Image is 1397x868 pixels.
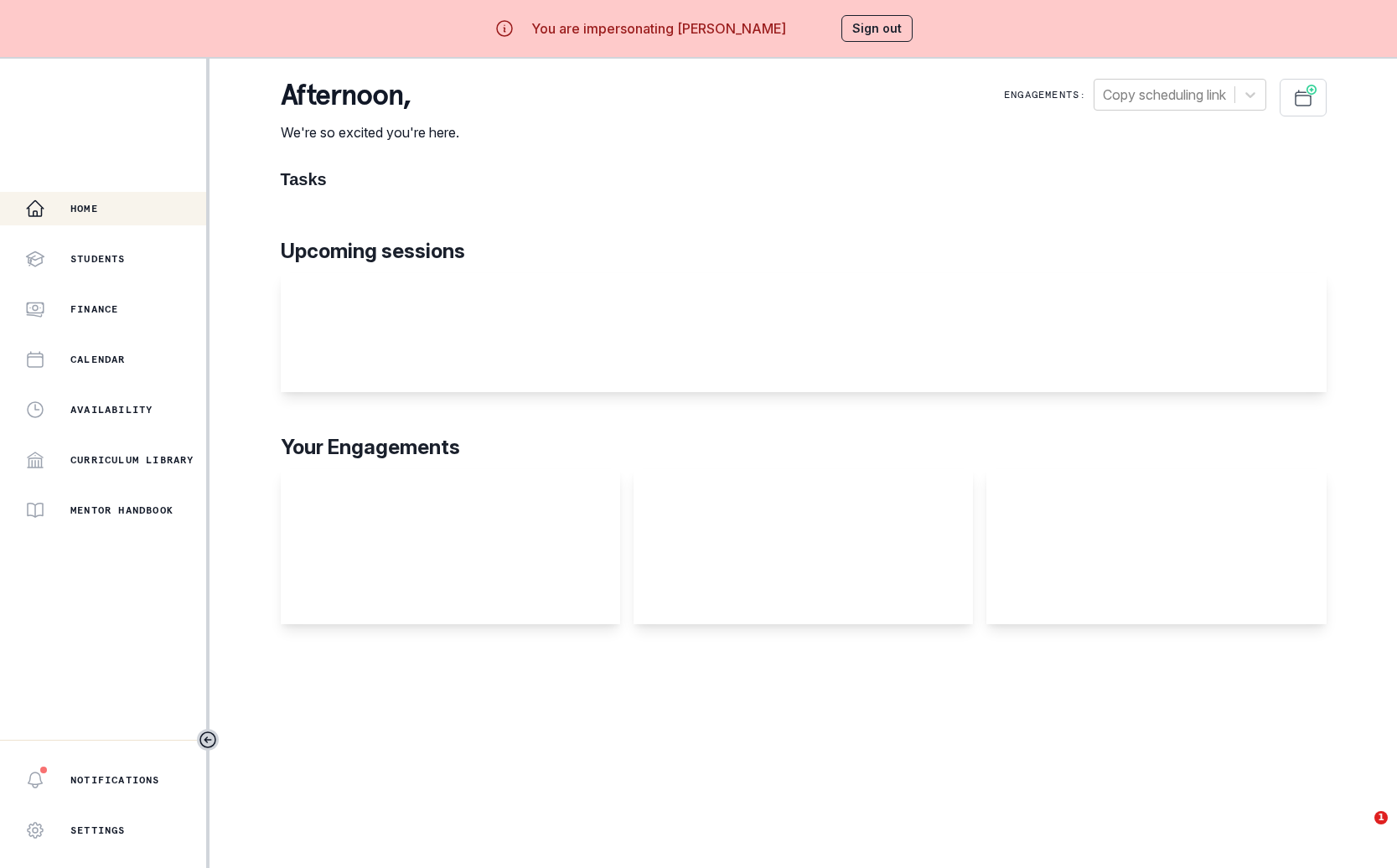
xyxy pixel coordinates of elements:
[281,122,459,142] p: We're so excited you're here.
[1004,88,1086,101] p: Engagements:
[1374,811,1388,824] span: 1
[70,252,126,266] p: Students
[70,453,194,467] p: Curriculum Library
[70,353,126,366] p: Calendar
[281,79,459,112] p: afternoon ,
[70,202,98,215] p: Home
[70,504,173,517] p: Mentor Handbook
[281,432,1327,462] p: Your Engagements
[531,18,786,39] p: You are impersonating [PERSON_NAME]
[197,729,219,751] button: Toggle sidebar
[1103,85,1226,105] div: Copy scheduling link
[70,403,153,416] p: Availability
[70,824,126,837] p: Settings
[281,169,1327,189] h1: Tasks
[1340,811,1380,851] iframe: Intercom live chat
[70,773,160,787] p: Notifications
[1280,79,1327,116] button: Schedule Sessions
[281,236,1327,266] p: Upcoming sessions
[841,15,913,42] button: Sign out
[70,302,118,316] p: Finance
